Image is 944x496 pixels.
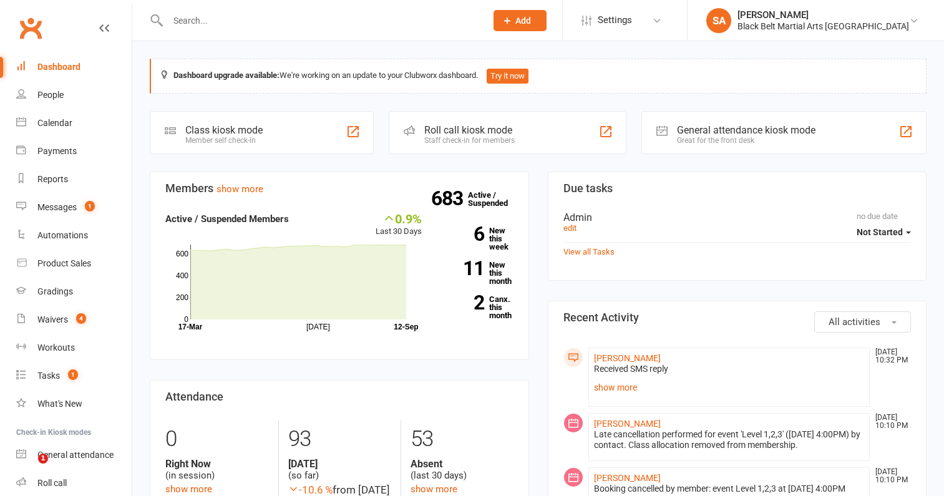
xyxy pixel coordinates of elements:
[165,421,269,458] div: 0
[411,421,513,458] div: 53
[563,311,912,324] h3: Recent Activity
[440,226,513,251] a: 6New this week
[594,364,865,374] div: Received SMS reply
[37,286,73,296] div: Gradings
[563,182,912,195] h3: Due tasks
[440,261,513,285] a: 11New this month
[431,189,468,208] strong: 683
[515,16,531,26] span: Add
[563,247,615,256] a: View all Tasks
[37,174,68,184] div: Reports
[16,250,132,278] a: Product Sales
[440,259,484,278] strong: 11
[37,230,88,240] div: Automations
[288,458,391,470] strong: [DATE]
[85,201,95,212] span: 1
[288,421,391,458] div: 93
[37,90,64,100] div: People
[857,221,911,243] button: Not Started
[594,473,661,483] a: [PERSON_NAME]
[857,227,903,237] span: Not Started
[411,458,513,470] strong: Absent
[487,69,528,84] button: Try it now
[16,137,132,165] a: Payments
[440,295,513,319] a: 2Canx. this month
[869,414,910,430] time: [DATE] 10:10 PM
[185,124,263,136] div: Class kiosk mode
[16,193,132,221] a: Messages 1
[37,314,68,324] div: Waivers
[37,399,82,409] div: What's New
[164,12,477,29] input: Search...
[288,458,391,482] div: (so far)
[16,306,132,334] a: Waivers 4
[16,109,132,137] a: Calendar
[468,182,523,216] a: 683Active / Suspended
[594,484,865,494] div: Booking cancelled by member: event Level 1,2,3 at [DATE] 4:00PM
[424,136,515,145] div: Staff check-in for members
[563,212,912,223] div: Admin
[814,311,911,333] button: All activities
[12,454,42,484] iframe: Intercom live chat
[68,369,78,380] span: 1
[411,458,513,482] div: (last 30 days)
[217,183,263,195] a: show more
[165,458,269,470] strong: Right Now
[598,6,632,34] span: Settings
[37,258,91,268] div: Product Sales
[76,313,86,324] span: 4
[869,468,910,484] time: [DATE] 10:10 PM
[594,429,865,450] div: Late cancellation performed for event 'Level 1,2,3' ([DATE] 4:00PM) by contact. Class allocation ...
[411,484,457,495] a: show more
[16,278,132,306] a: Gradings
[16,53,132,81] a: Dashboard
[16,81,132,109] a: People
[869,348,910,364] time: [DATE] 10:32 PM
[737,9,909,21] div: [PERSON_NAME]
[440,293,484,312] strong: 2
[38,454,48,464] span: 1
[185,136,263,145] div: Member self check-in
[440,225,484,243] strong: 6
[376,212,422,225] div: 0.9%
[37,146,77,156] div: Payments
[829,316,880,328] span: All activities
[706,8,731,33] div: SA
[37,62,80,72] div: Dashboard
[16,362,132,390] a: Tasks 1
[737,21,909,32] div: Black Belt Martial Arts [GEOGRAPHIC_DATA]
[16,165,132,193] a: Reports
[150,59,927,94] div: We're working on an update to your Clubworx dashboard.
[16,334,132,362] a: Workouts
[37,202,77,212] div: Messages
[37,478,67,488] div: Roll call
[16,441,132,469] a: General attendance kiosk mode
[16,390,132,418] a: What's New
[173,71,280,80] strong: Dashboard upgrade available:
[677,136,815,145] div: Great for the front desk
[563,223,577,233] a: edit
[37,371,60,381] div: Tasks
[288,484,333,496] span: -10.6 %
[165,213,289,225] strong: Active / Suspended Members
[376,212,422,238] div: Last 30 Days
[37,450,114,460] div: General attendance
[165,391,513,403] h3: Attendance
[594,419,661,429] a: [PERSON_NAME]
[165,484,212,495] a: show more
[165,182,513,195] h3: Members
[677,124,815,136] div: General attendance kiosk mode
[494,10,547,31] button: Add
[16,221,132,250] a: Automations
[594,379,865,396] a: show more
[37,343,75,353] div: Workouts
[37,118,72,128] div: Calendar
[424,124,515,136] div: Roll call kiosk mode
[594,353,661,363] a: [PERSON_NAME]
[15,12,46,44] a: Clubworx
[165,458,269,482] div: (in session)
